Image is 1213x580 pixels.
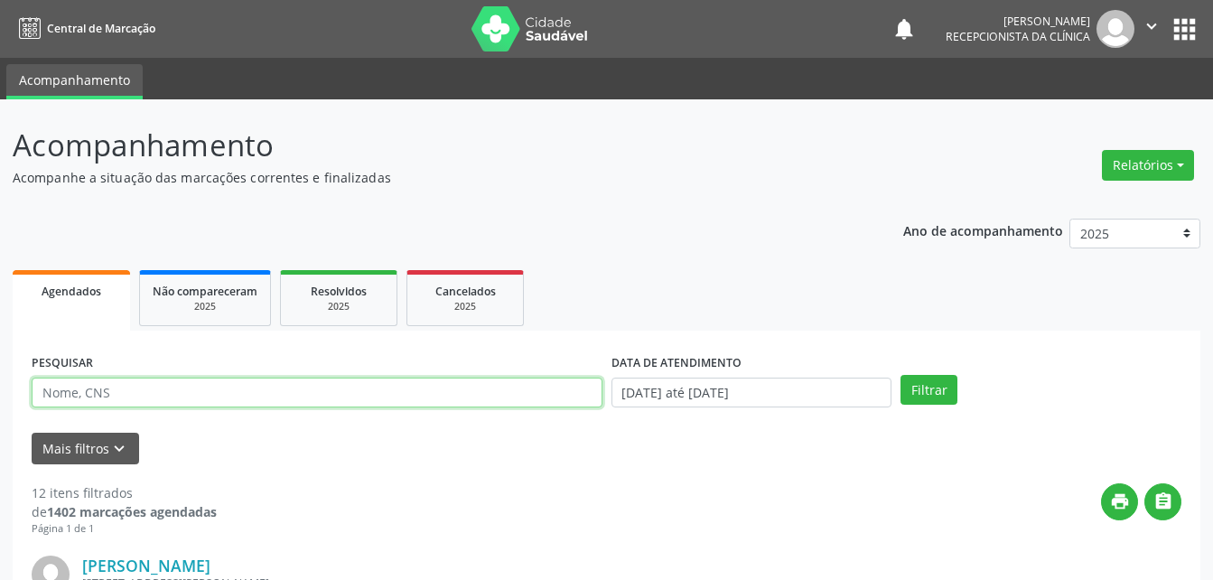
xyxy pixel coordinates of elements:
div: [PERSON_NAME] [946,14,1090,29]
i: print [1110,491,1130,511]
img: img [1096,10,1134,48]
p: Acompanhamento [13,123,844,168]
button:  [1134,10,1169,48]
button: Mais filtroskeyboard_arrow_down [32,433,139,464]
label: PESQUISAR [32,350,93,378]
button: apps [1169,14,1200,45]
p: Ano de acompanhamento [903,219,1063,241]
input: Nome, CNS [32,378,602,408]
span: Central de Marcação [47,21,155,36]
div: 2025 [153,300,257,313]
button: Relatórios [1102,150,1194,181]
div: Página 1 de 1 [32,521,217,537]
button: Filtrar [900,375,957,406]
span: Resolvidos [311,284,367,299]
i: keyboard_arrow_down [109,439,129,459]
strong: 1402 marcações agendadas [47,503,217,520]
i:  [1142,16,1162,36]
span: Agendados [42,284,101,299]
span: Recepcionista da clínica [946,29,1090,44]
a: Acompanhamento [6,64,143,99]
div: de [32,502,217,521]
i:  [1153,491,1173,511]
span: Não compareceram [153,284,257,299]
input: Selecione um intervalo [611,378,892,408]
button:  [1144,483,1181,520]
span: Cancelados [435,284,496,299]
div: 2025 [294,300,384,313]
div: 2025 [420,300,510,313]
button: notifications [891,16,917,42]
a: Central de Marcação [13,14,155,43]
div: 12 itens filtrados [32,483,217,502]
button: print [1101,483,1138,520]
p: Acompanhe a situação das marcações correntes e finalizadas [13,168,844,187]
label: DATA DE ATENDIMENTO [611,350,742,378]
a: [PERSON_NAME] [82,556,210,575]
